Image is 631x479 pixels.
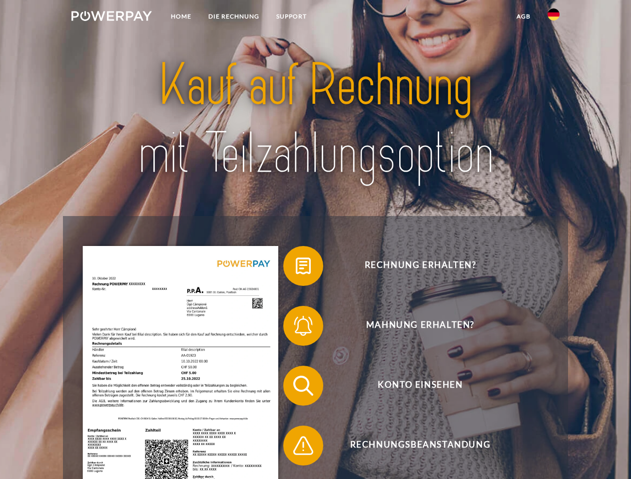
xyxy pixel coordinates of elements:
button: Rechnungsbeanstandung [283,426,543,466]
img: logo-powerpay-white.svg [71,11,152,21]
img: de [548,8,560,20]
span: Rechnungsbeanstandung [298,426,543,466]
span: Mahnung erhalten? [298,306,543,346]
span: Rechnung erhalten? [298,246,543,286]
img: qb_bell.svg [291,313,316,338]
img: qb_bill.svg [291,253,316,278]
a: SUPPORT [268,7,315,25]
a: DIE RECHNUNG [200,7,268,25]
img: qb_warning.svg [291,433,316,458]
a: agb [508,7,539,25]
button: Rechnung erhalten? [283,246,543,286]
button: Mahnung erhalten? [283,306,543,346]
button: Konto einsehen [283,366,543,406]
a: Home [162,7,200,25]
span: Konto einsehen [298,366,543,406]
img: title-powerpay_de.svg [95,48,536,191]
img: qb_search.svg [291,373,316,398]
